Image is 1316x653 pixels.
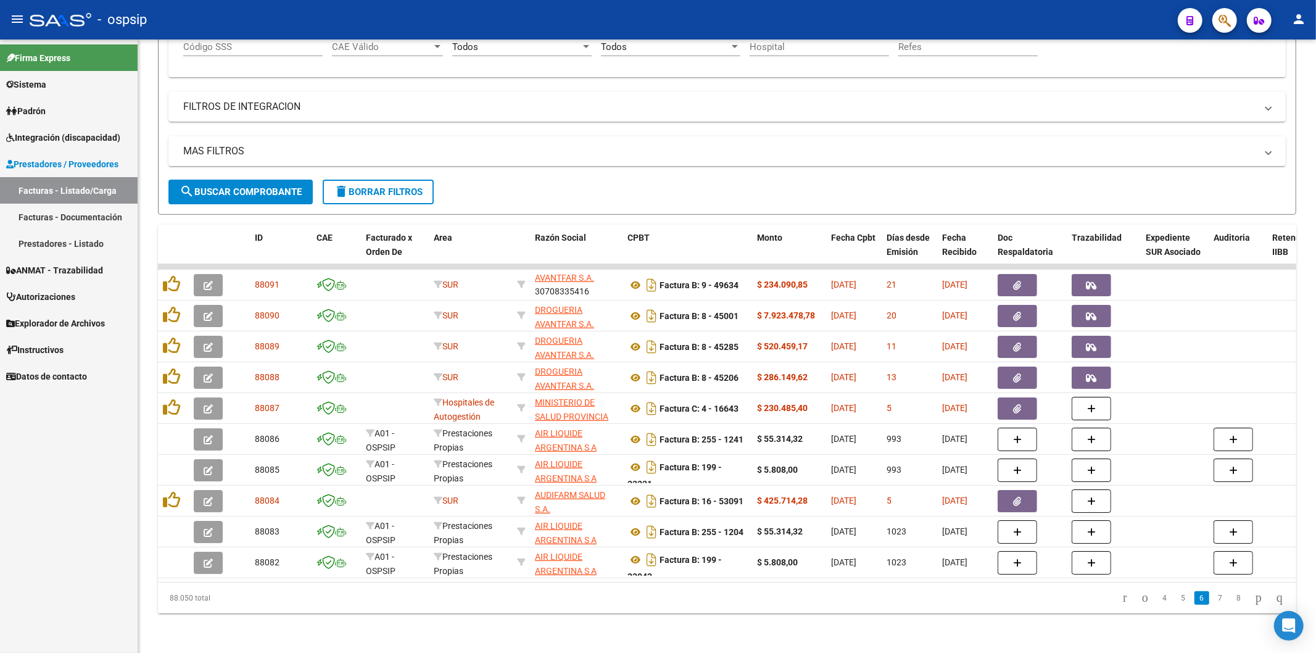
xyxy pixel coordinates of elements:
strong: $ 5.808,00 [757,465,798,475]
a: go to last page [1271,591,1288,605]
i: Descargar documento [644,306,660,326]
span: 88086 [255,434,279,444]
strong: Factura B: 255 - 1204 [660,527,743,537]
span: 1023 [887,557,906,567]
span: Prestaciones Propias [434,521,492,545]
span: DROGUERIA AVANTFAR S.A. [535,305,594,329]
strong: $ 5.808,00 [757,557,798,567]
span: Auditoria [1214,233,1250,243]
span: ANMAT - Trazabilidad [6,264,103,277]
span: SUR [434,280,458,289]
span: Sistema [6,78,46,91]
datatable-header-cell: Fecha Recibido [937,225,993,279]
mat-icon: person [1291,12,1306,27]
div: Open Intercom Messenger [1274,611,1304,641]
button: Borrar Filtros [323,180,434,204]
span: 88084 [255,496,279,505]
span: A01 - OSPSIP [366,428,395,452]
strong: Factura C: 4 - 16643 [660,404,739,414]
strong: $ 425.714,28 [757,496,808,505]
span: Firma Express [6,51,70,65]
span: CAE Válido [332,41,432,52]
span: Monto [757,233,782,243]
strong: $ 55.314,32 [757,434,803,444]
div: 30500852131 [535,457,618,483]
strong: Factura B: 8 - 45001 [660,311,739,321]
span: Doc Respaldatoria [998,233,1053,257]
i: Descargar documento [644,491,660,511]
span: Prestadores / Proveedores [6,157,118,171]
span: 88090 [255,310,279,320]
strong: $ 7.923.478,78 [757,310,815,320]
i: Descargar documento [644,457,660,477]
span: Borrar Filtros [334,186,423,198]
span: AIR LIQUIDE ARGENTINA S A [535,552,597,576]
span: [DATE] [942,341,967,351]
strong: $ 230.485,40 [757,403,808,413]
span: [DATE] [942,526,967,536]
span: Explorador de Archivos [6,317,105,330]
span: [DATE] [831,372,856,382]
span: A01 - OSPSIP [366,459,395,483]
span: SUR [434,310,458,320]
span: 88085 [255,465,279,475]
span: ID [255,233,263,243]
mat-icon: delete [334,184,349,199]
span: SUR [434,341,458,351]
span: [DATE] [942,280,967,289]
a: 6 [1194,591,1209,605]
span: 88083 [255,526,279,536]
span: 88087 [255,403,279,413]
li: page 5 [1174,588,1193,609]
span: Prestaciones Propias [434,552,492,576]
i: Descargar documento [644,399,660,418]
datatable-header-cell: Trazabilidad [1067,225,1141,279]
div: 30500852131 [535,519,618,545]
datatable-header-cell: Razón Social [530,225,623,279]
datatable-header-cell: Fecha Cpbt [826,225,882,279]
i: Descargar documento [644,430,660,449]
span: SUR [434,496,458,505]
span: AIR LIQUIDE ARGENTINA S A [535,428,597,452]
button: Buscar Comprobante [168,180,313,204]
span: Hospitales de Autogestión [434,397,494,422]
span: A01 - OSPSIP [366,521,395,545]
datatable-header-cell: Facturado x Orden De [361,225,429,279]
datatable-header-cell: CAE [312,225,361,279]
span: [DATE] [831,310,856,320]
span: [DATE] [942,434,967,444]
span: - ospsip [97,6,147,33]
span: 11 [887,341,896,351]
div: 30708335416 [535,303,618,329]
i: Descargar documento [644,368,660,388]
span: 88089 [255,341,279,351]
span: Todos [452,41,478,52]
span: AIR LIQUIDE ARGENTINA S A [535,459,597,483]
span: DROGUERIA AVANTFAR S.A. [535,367,594,391]
span: 88091 [255,280,279,289]
span: MINISTERIO DE SALUD PROVINCIA DE [GEOGRAPHIC_DATA] [535,397,618,449]
div: 88.050 total [158,583,383,613]
a: 7 [1213,591,1228,605]
mat-expansion-panel-header: FILTROS DE INTEGRACION [168,92,1286,122]
datatable-header-cell: Expediente SUR Asociado [1141,225,1209,279]
span: CPBT [627,233,650,243]
span: 1023 [887,526,906,536]
strong: Factura B: 9 - 49634 [660,280,739,290]
div: 30708335416 [535,272,618,298]
datatable-header-cell: CPBT [623,225,752,279]
div: 30708335416 [535,334,618,360]
i: Descargar documento [644,550,660,570]
span: 5 [887,496,892,505]
strong: Factura B: 199 - 33042 [627,555,722,581]
strong: Factura B: 16 - 53091 [660,496,743,506]
span: [DATE] [942,403,967,413]
strong: $ 55.314,32 [757,526,803,536]
span: [DATE] [831,403,856,413]
span: Integración (discapacidad) [6,131,120,144]
span: 21 [887,280,896,289]
span: AIR LIQUIDE ARGENTINA S A [535,521,597,545]
span: Retencion IIBB [1272,233,1312,257]
span: Instructivos [6,343,64,357]
div: 30500852131 [535,550,618,576]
